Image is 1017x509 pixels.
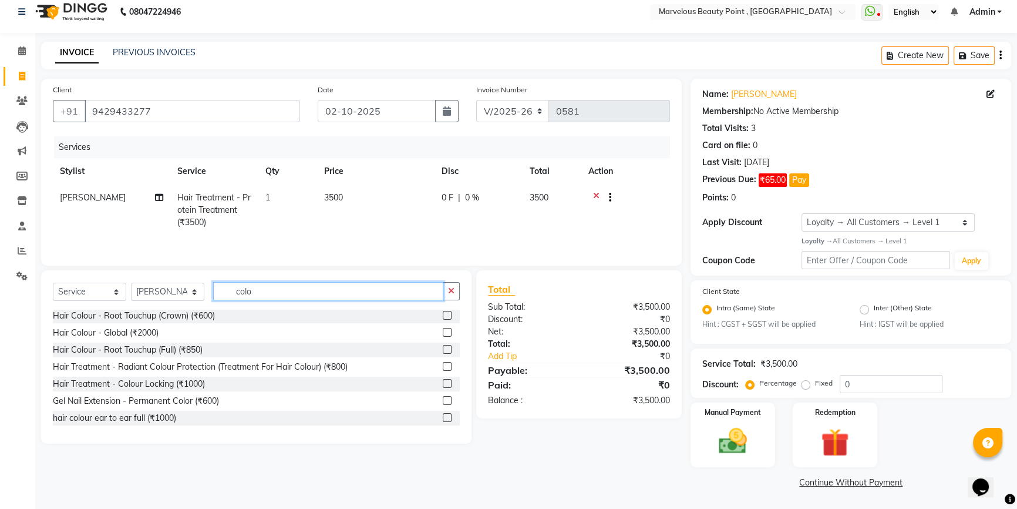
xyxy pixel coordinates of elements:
th: Qty [258,158,317,185]
span: 1 [265,192,270,203]
label: Inter (Other) State [874,303,932,317]
th: Service [170,158,258,185]
div: Total Visits: [702,122,749,135]
input: Enter Offer / Coupon Code [802,251,950,269]
div: Gel Nail Extension - Permanent Color (₹600) [53,395,219,407]
span: Total [488,283,515,296]
div: All Customers → Level 1 [802,236,999,246]
div: Membership: [702,105,753,118]
a: Continue Without Payment [693,477,1009,489]
a: Add Tip [479,350,596,363]
label: Redemption [815,407,856,418]
input: Search or Scan [213,282,443,300]
div: Hair Colour - Global (₹2000) [53,327,159,339]
th: Disc [435,158,523,185]
input: Search by Name/Mobile/Email/Code [85,100,300,122]
div: ₹3,500.00 [760,358,797,370]
div: Service Total: [702,358,756,370]
div: Previous Due: [702,173,756,187]
span: Hair Treatment - Protein Treatment (₹3500) [177,192,251,227]
div: Payable: [479,363,579,377]
div: ₹3,500.00 [579,394,679,407]
div: Coupon Code [702,254,802,267]
iframe: chat widget [968,462,1005,497]
th: Stylist [53,158,170,185]
th: Price [317,158,435,185]
strong: Loyalty → [802,237,833,245]
div: Sub Total: [479,301,579,313]
div: 0 [753,139,757,152]
th: Total [523,158,581,185]
div: Paid: [479,378,579,392]
label: Fixed [815,378,833,389]
div: Points: [702,192,729,204]
button: Create New [881,46,949,65]
label: Client State [702,286,740,297]
img: _cash.svg [710,425,756,457]
span: 0 % [465,192,479,204]
div: ₹3,500.00 [579,301,679,313]
div: 3 [751,122,756,135]
span: 3500 [530,192,548,203]
div: Card on file: [702,139,750,152]
div: Services [54,136,679,158]
span: [PERSON_NAME] [60,192,126,203]
small: Hint : IGST will be applied [860,319,999,330]
img: _gift.svg [812,425,858,460]
div: 0 [731,192,736,204]
a: INVOICE [55,42,99,63]
div: ₹0 [595,350,679,363]
div: ₹3,500.00 [579,338,679,350]
label: Manual Payment [705,407,761,418]
button: Pay [789,173,809,187]
a: [PERSON_NAME] [731,88,797,101]
span: | [458,192,460,204]
div: Balance : [479,394,579,407]
div: Hair Colour - Root Touchup (Crown) (₹600) [53,310,215,322]
span: 3500 [324,192,343,203]
button: Save [954,46,995,65]
th: Action [581,158,670,185]
div: ₹0 [579,378,679,392]
div: [DATE] [744,156,769,169]
label: Intra (Same) State [716,303,775,317]
div: ₹0 [579,313,679,326]
div: Hair Treatment - Radiant Colour Protection (Treatment For Hair Colour) (₹800) [53,361,348,373]
button: Apply [955,252,988,270]
label: Invoice Number [476,85,527,95]
small: Hint : CGST + SGST will be applied [702,319,842,330]
div: Hair Treatment - Colour Locking (₹1000) [53,378,205,390]
div: Total: [479,338,579,350]
div: Discount: [479,313,579,326]
a: PREVIOUS INVOICES [113,47,196,58]
span: 0 F [442,192,453,204]
button: +91 [53,100,86,122]
label: Date [318,85,334,95]
span: Admin [969,6,995,18]
div: Discount: [702,379,739,391]
span: ₹65.00 [759,173,787,187]
div: Last Visit: [702,156,742,169]
div: ₹3,500.00 [579,326,679,338]
label: Client [53,85,72,95]
div: hair colour ear to ear full (₹1000) [53,412,176,424]
div: ₹3,500.00 [579,363,679,377]
div: No Active Membership [702,105,999,118]
div: Name: [702,88,729,101]
label: Percentage [759,378,797,389]
div: Net: [479,326,579,338]
div: Hair Colour - Root Touchup (Full) (₹850) [53,344,203,356]
div: Apply Discount [702,216,802,229]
